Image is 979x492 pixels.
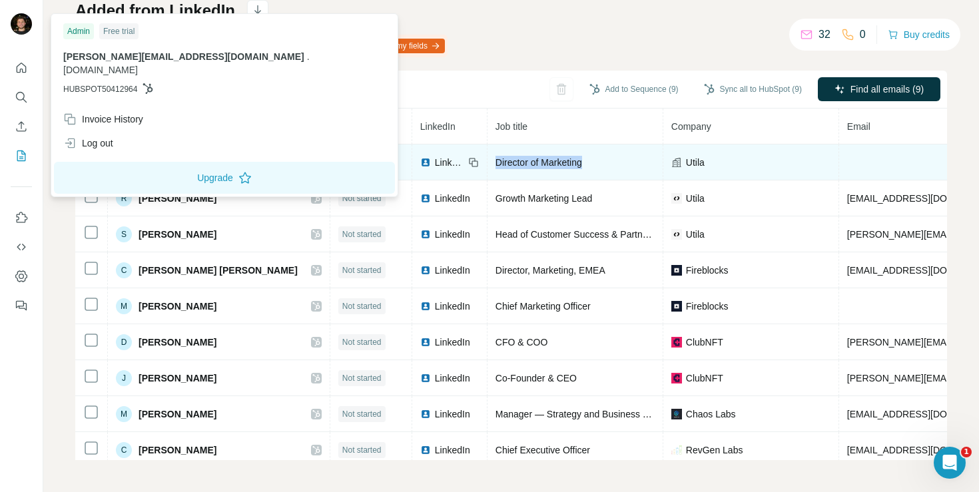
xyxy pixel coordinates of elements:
span: ClubNFT [686,371,723,385]
p: 0 [860,27,866,43]
span: Not started [342,408,382,420]
span: LinkedIn [435,407,470,421]
span: Not started [342,192,382,204]
img: company-logo [671,337,682,348]
div: J [116,370,132,386]
div: S [116,226,132,242]
button: Upgrade [54,162,395,194]
img: company-logo [671,373,682,383]
span: Not started [342,372,382,384]
span: LinkedIn [435,228,470,241]
span: Email [847,121,870,132]
button: Buy credits [888,25,950,44]
span: [PERSON_NAME][EMAIL_ADDRESS][DOMAIN_NAME] [63,51,304,62]
button: Map my fields [374,39,445,53]
img: company-logo [671,193,682,204]
button: Dashboard [11,264,32,288]
button: Quick start [11,56,32,80]
span: Co-Founder & CEO [495,373,577,383]
div: R [116,190,132,206]
div: Log out [63,136,113,150]
span: RevGen Labs [686,443,743,457]
img: LinkedIn logo [420,265,431,276]
img: LinkedIn logo [420,337,431,348]
span: LinkedIn [435,336,470,349]
img: company-logo [671,229,682,240]
span: Manager — Strategy and Business Operations [495,409,689,419]
button: Find all emails (9) [818,77,940,101]
span: Director, Marketing, EMEA [495,265,605,276]
span: . [307,51,310,62]
span: Not started [342,336,382,348]
iframe: Intercom live chat [934,447,966,479]
span: Fireblocks [686,264,729,277]
img: company-logo [671,265,682,276]
span: [PERSON_NAME] [139,228,216,241]
span: CFO & COO [495,337,548,348]
span: Chaos Labs [686,407,736,421]
div: Admin [63,23,94,39]
div: M [116,298,132,314]
span: [PERSON_NAME] [139,407,216,421]
span: LinkedIn [435,371,470,385]
span: HUBSPOT50412964 [63,83,137,95]
span: [PERSON_NAME] [139,192,216,205]
span: Head of Customer Success & Partnerships [495,229,673,240]
span: Utila [686,156,705,169]
span: [PERSON_NAME] [139,300,216,313]
img: LinkedIn logo [420,229,431,240]
span: LinkedIn [435,300,470,313]
div: D [116,334,132,350]
span: LinkedIn [435,443,470,457]
span: [DOMAIN_NAME] [63,65,138,75]
div: C [116,262,132,278]
span: 1 [961,447,972,457]
button: Search [11,85,32,109]
span: [PERSON_NAME] [139,336,216,349]
img: company-logo [671,409,682,419]
img: LinkedIn logo [420,445,431,455]
img: LinkedIn logo [420,373,431,383]
span: LinkedIn [435,192,470,205]
p: 32 [818,27,830,43]
span: Company [671,121,711,132]
button: Use Surfe on LinkedIn [11,206,32,230]
span: Utila [686,192,705,205]
img: LinkedIn logo [420,409,431,419]
span: ClubNFT [686,336,723,349]
span: Growth Marketing Lead [495,193,593,204]
span: Fireblocks [686,300,729,313]
img: company-logo [671,445,682,455]
div: Invoice History [63,113,143,126]
span: Not started [342,264,382,276]
span: LinkedIn [435,264,470,277]
button: Sync all to HubSpot (9) [695,79,811,99]
span: Chief Executive Officer [495,445,590,455]
img: LinkedIn logo [420,157,431,168]
span: Not started [342,300,382,312]
div: Free trial [99,23,139,39]
button: Feedback [11,294,32,318]
img: LinkedIn logo [420,301,431,312]
img: LinkedIn logo [420,193,431,204]
img: company-logo [671,301,682,312]
button: Use Surfe API [11,235,32,259]
img: Avatar [11,13,32,35]
span: LinkedIn [420,121,456,132]
span: LinkedIn [435,156,464,169]
button: Add to Sequence (9) [580,79,688,99]
button: My lists [11,144,32,168]
div: C [116,442,132,458]
span: Find all emails (9) [850,83,924,96]
span: [PERSON_NAME] [139,371,216,385]
span: Not started [342,228,382,240]
button: Enrich CSV [11,115,32,138]
div: M [116,406,132,422]
span: Not started [342,444,382,456]
span: Chief Marketing Officer [495,301,591,312]
span: [PERSON_NAME] [PERSON_NAME] [139,264,298,277]
span: Director of Marketing [495,157,582,168]
span: Job title [495,121,527,132]
span: [PERSON_NAME] [139,443,216,457]
span: Utila [686,228,705,241]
